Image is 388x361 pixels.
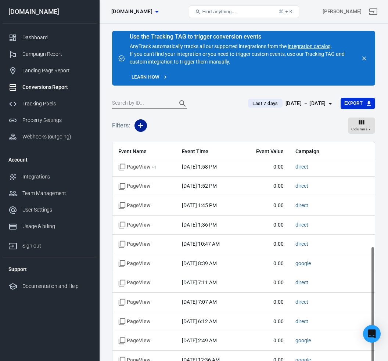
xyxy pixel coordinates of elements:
[182,164,216,170] time: 2025-09-26T13:58:04-05:00
[3,46,97,62] a: Campaign Report
[295,183,308,190] span: direct
[3,169,97,185] a: Integrations
[295,279,308,285] a: direct
[22,116,91,124] div: Property Settings
[3,218,97,235] a: Usage & billing
[245,260,284,267] span: 0.00
[295,337,311,343] a: google
[245,148,284,155] span: Event Value
[182,318,216,324] time: 2025-09-26T06:12:47-05:00
[279,9,292,14] div: ⌘ + K
[118,148,170,155] span: Event Name
[285,99,326,108] div: [DATE] － [DATE]
[182,260,216,266] time: 2025-09-26T08:39:37-05:00
[152,164,157,169] sup: + 1
[118,221,150,229] span: Standard event name
[182,279,216,285] time: 2025-09-26T07:11:51-05:00
[3,151,97,169] li: Account
[295,202,308,209] span: direct
[22,206,91,214] div: User Settings
[182,222,216,228] time: 2025-09-26T13:36:25-05:00
[118,337,150,344] span: Standard event name
[108,5,161,18] button: [DOMAIN_NAME]
[182,299,216,305] time: 2025-09-26T07:07:31-05:00
[118,260,150,267] span: Standard event name
[118,318,150,325] span: Standard event name
[295,299,308,305] a: direct
[3,112,97,129] a: Property Settings
[3,8,97,15] div: [DOMAIN_NAME]
[118,163,157,171] span: PageView
[364,3,382,21] a: Sign out
[22,67,91,75] div: Landing Page Report
[348,118,375,134] button: Columns
[363,325,381,343] div: Open Intercom Messenger
[112,114,130,137] h5: Filters:
[111,7,152,16] span: carinspector.io
[118,299,150,306] span: Standard event name
[22,133,91,141] div: Webhooks (outgoing)
[245,221,284,229] span: 0.00
[3,129,97,145] a: Webhooks (outgoing)
[3,235,97,254] a: Sign out
[295,148,374,155] span: Campaign
[295,337,311,344] span: google
[118,241,150,248] span: Standard event name
[118,183,150,190] span: Standard event name
[3,95,97,112] a: Tracking Pixels
[295,241,308,247] a: direct
[3,202,97,218] a: User Settings
[295,164,308,170] a: direct
[295,318,308,324] a: direct
[245,202,284,209] span: 0.00
[202,9,236,14] span: Find anything...
[245,279,284,286] span: 0.00
[295,222,308,228] a: direct
[118,279,150,286] span: Standard event name
[182,337,216,343] time: 2025-09-26T02:49:29-05:00
[295,279,308,286] span: direct
[341,98,375,109] button: Export
[295,260,311,266] a: google
[130,72,170,83] a: Learn how
[295,221,308,229] span: direct
[295,260,311,267] span: google
[245,163,284,171] span: 0.00
[22,223,91,230] div: Usage & billing
[22,100,91,108] div: Tracking Pixels
[245,183,284,190] span: 0.00
[295,241,308,248] span: direct
[295,163,308,171] span: direct
[22,173,91,181] div: Integrations
[130,33,355,40] div: Use the Tracking TAG to trigger conversion events
[22,50,91,58] div: Campaign Report
[3,79,97,95] a: Conversions Report
[295,202,308,208] a: direct
[182,148,233,155] span: Event Time
[242,97,340,109] button: Last 7 days[DATE] － [DATE]
[249,100,281,107] span: Last 7 days
[295,318,308,325] span: direct
[295,299,308,306] span: direct
[130,34,355,66] div: AnyTrack automatically tracks all our supported integrations from the . If you can't find your in...
[295,183,308,189] a: direct
[3,185,97,202] a: Team Management
[189,6,299,18] button: Find anything...⌘ + K
[22,34,91,41] div: Dashboard
[22,242,91,250] div: Sign out
[182,241,219,247] time: 2025-09-26T10:47:29-05:00
[245,241,284,248] span: 0.00
[323,8,362,15] div: Account id: Z7eiIvhy
[3,29,97,46] a: Dashboard
[245,337,284,344] span: 0.00
[112,99,171,108] input: Search by ID...
[3,260,97,278] li: Support
[359,53,369,64] button: close
[245,318,284,325] span: 0.00
[118,202,150,209] span: Standard event name
[3,62,97,79] a: Landing Page Report
[288,43,331,49] a: integration catalog
[22,189,91,197] div: Team Management
[182,183,216,189] time: 2025-09-26T13:52:51-05:00
[22,83,91,91] div: Conversions Report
